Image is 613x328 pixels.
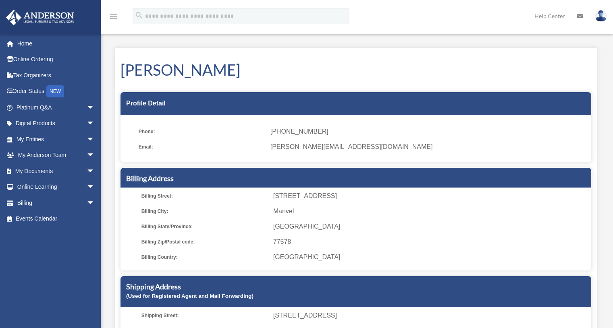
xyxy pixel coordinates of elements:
[4,10,77,25] img: Anderson Advisors Platinum Portal
[87,116,103,132] span: arrow_drop_down
[139,141,265,153] span: Email:
[270,126,586,137] span: [PHONE_NUMBER]
[6,195,107,211] a: Billingarrow_drop_down
[126,293,254,299] small: (Used for Registered Agent and Mail Forwarding)
[87,163,103,179] span: arrow_drop_down
[6,35,107,52] a: Home
[6,163,107,179] a: My Documentsarrow_drop_down
[141,236,268,248] span: Billing Zip/Postal code:
[126,173,586,184] h5: Billing Address
[273,236,588,248] span: 77578
[87,131,103,148] span: arrow_drop_down
[141,310,268,321] span: Shipping Street:
[109,14,118,21] a: menu
[595,10,607,22] img: User Pic
[270,141,586,153] span: [PERSON_NAME][EMAIL_ADDRESS][DOMAIN_NAME]
[87,147,103,164] span: arrow_drop_down
[141,252,268,263] span: Billing Country:
[273,190,588,202] span: [STREET_ADDRESS]
[109,11,118,21] i: menu
[6,52,107,68] a: Online Ordering
[6,99,107,116] a: Platinum Q&Aarrow_drop_down
[141,221,268,232] span: Billing State/Province:
[121,92,591,115] div: Profile Detail
[139,126,265,137] span: Phone:
[126,282,586,292] h5: Shipping Address
[6,147,107,163] a: My Anderson Teamarrow_drop_down
[273,310,588,321] span: [STREET_ADDRESS]
[6,179,107,195] a: Online Learningarrow_drop_down
[87,179,103,196] span: arrow_drop_down
[273,252,588,263] span: [GEOGRAPHIC_DATA]
[6,67,107,83] a: Tax Organizers
[141,190,268,202] span: Billing Street:
[6,83,107,100] a: Order StatusNEW
[87,195,103,211] span: arrow_drop_down
[6,131,107,147] a: My Entitiesarrow_drop_down
[121,59,591,80] h1: [PERSON_NAME]
[141,206,268,217] span: Billing City:
[6,116,107,132] a: Digital Productsarrow_drop_down
[6,211,107,227] a: Events Calendar
[273,221,588,232] span: [GEOGRAPHIC_DATA]
[87,99,103,116] span: arrow_drop_down
[135,11,143,20] i: search
[273,206,588,217] span: Manvel
[46,85,64,97] div: NEW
